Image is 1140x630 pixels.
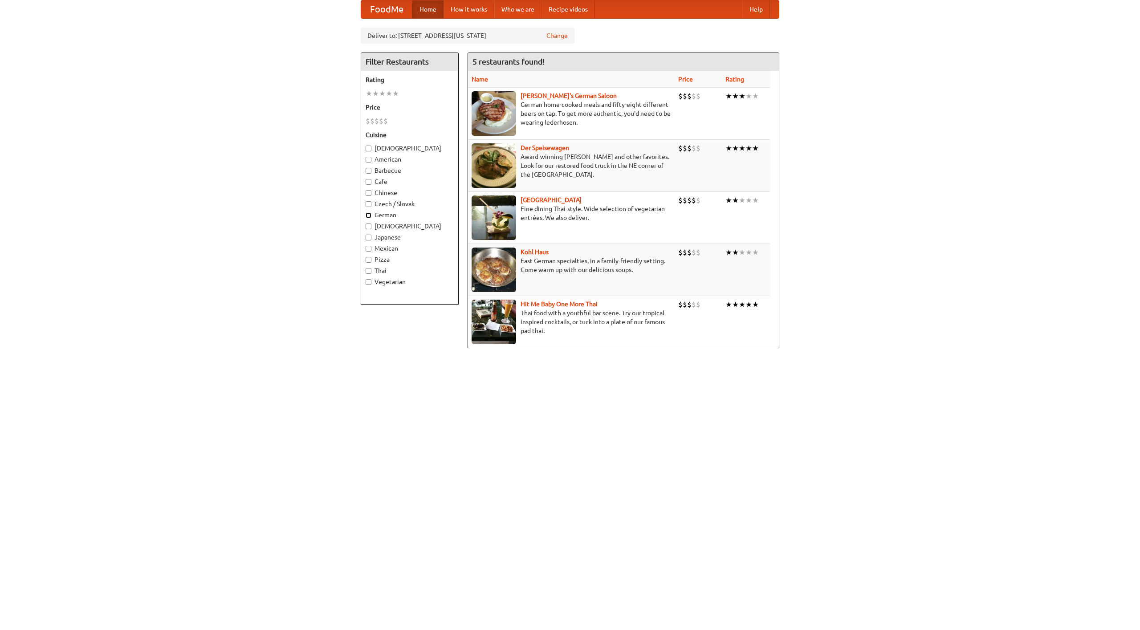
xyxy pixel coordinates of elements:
a: [GEOGRAPHIC_DATA] [521,196,582,203]
h5: Rating [366,75,454,84]
input: German [366,212,371,218]
li: $ [683,300,687,309]
p: German home-cooked meals and fifty-eight different beers on tap. To get more authentic, you'd nee... [472,100,671,127]
p: Fine dining Thai-style. Wide selection of vegetarian entrées. We also deliver. [472,204,671,222]
li: $ [696,248,700,257]
label: Chinese [366,188,454,197]
li: ★ [732,300,739,309]
input: Thai [366,268,371,274]
label: Thai [366,266,454,275]
input: Czech / Slovak [366,201,371,207]
p: Award-winning [PERSON_NAME] and other favorites. Look for our restored food truck in the NE corne... [472,152,671,179]
li: $ [692,195,696,205]
li: ★ [732,143,739,153]
li: ★ [745,91,752,101]
li: ★ [725,248,732,257]
h4: Filter Restaurants [361,53,458,71]
input: [DEMOGRAPHIC_DATA] [366,146,371,151]
input: Mexican [366,246,371,252]
li: $ [687,195,692,205]
li: $ [678,248,683,257]
h5: Price [366,103,454,112]
li: $ [687,248,692,257]
li: ★ [745,300,752,309]
li: $ [687,300,692,309]
label: Japanese [366,233,454,242]
label: Pizza [366,255,454,264]
a: [PERSON_NAME]'s German Saloon [521,92,617,99]
li: ★ [739,195,745,205]
input: Japanese [366,235,371,240]
a: Kohl Haus [521,248,549,256]
img: esthers.jpg [472,91,516,136]
li: ★ [739,143,745,153]
li: $ [678,91,683,101]
a: FoodMe [361,0,412,18]
a: Home [412,0,444,18]
li: ★ [752,91,759,101]
li: ★ [739,248,745,257]
label: Cafe [366,177,454,186]
label: [DEMOGRAPHIC_DATA] [366,222,454,231]
img: satay.jpg [472,195,516,240]
li: ★ [725,195,732,205]
li: $ [366,116,370,126]
input: Chinese [366,190,371,196]
a: Der Speisewagen [521,144,569,151]
label: Mexican [366,244,454,253]
li: $ [383,116,388,126]
img: babythai.jpg [472,300,516,344]
li: $ [692,300,696,309]
li: $ [683,91,687,101]
label: German [366,211,454,219]
a: Help [742,0,770,18]
li: ★ [745,248,752,257]
li: $ [678,143,683,153]
li: ★ [732,91,739,101]
a: Recipe videos [541,0,595,18]
input: Cafe [366,179,371,185]
ng-pluralize: 5 restaurants found! [472,57,545,66]
h5: Cuisine [366,130,454,139]
p: East German specialties, in a family-friendly setting. Come warm up with our delicious soups. [472,256,671,274]
li: $ [678,195,683,205]
label: Barbecue [366,166,454,175]
li: $ [683,248,687,257]
li: $ [683,143,687,153]
li: $ [692,91,696,101]
li: ★ [752,143,759,153]
li: $ [696,300,700,309]
li: $ [696,143,700,153]
li: $ [379,116,383,126]
li: $ [696,195,700,205]
li: $ [678,300,683,309]
label: Czech / Slovak [366,199,454,208]
label: American [366,155,454,164]
a: Hit Me Baby One More Thai [521,301,598,308]
li: ★ [732,248,739,257]
li: ★ [732,195,739,205]
li: ★ [739,91,745,101]
li: ★ [386,89,392,98]
img: speisewagen.jpg [472,143,516,188]
li: ★ [725,143,732,153]
a: How it works [444,0,494,18]
li: $ [683,195,687,205]
a: Price [678,76,693,83]
li: ★ [372,89,379,98]
li: $ [370,116,375,126]
p: Thai food with a youthful bar scene. Try our tropical inspired cocktails, or tuck into a plate of... [472,309,671,335]
li: ★ [739,300,745,309]
img: kohlhaus.jpg [472,248,516,292]
a: Name [472,76,488,83]
li: ★ [745,143,752,153]
label: Vegetarian [366,277,454,286]
li: $ [687,143,692,153]
li: ★ [725,300,732,309]
a: Who we are [494,0,541,18]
